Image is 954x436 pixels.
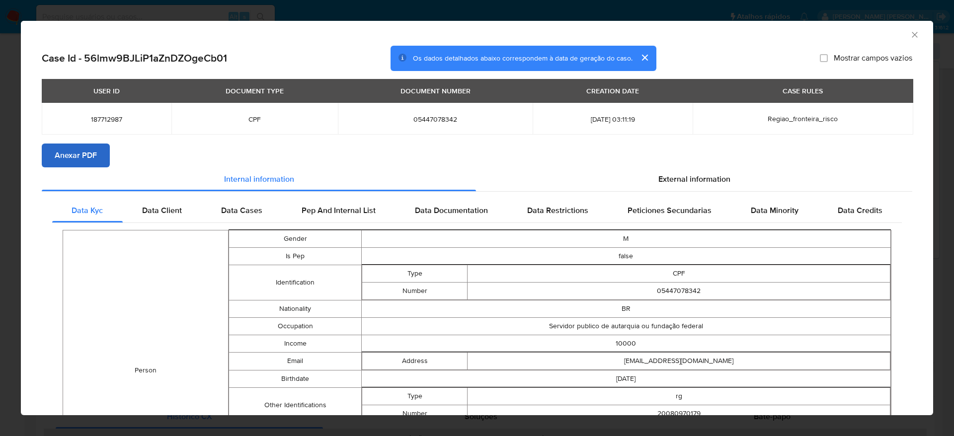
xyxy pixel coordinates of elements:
td: CPF [468,265,890,282]
td: Other Identifications [229,387,361,423]
span: Anexar PDF [55,145,97,166]
span: Mostrar campos vazios [834,53,912,63]
td: M [361,230,890,247]
button: Fechar a janela [910,30,919,39]
input: Mostrar campos vazios [820,54,828,62]
td: Address [362,352,468,369]
button: Anexar PDF [42,144,110,167]
td: [DATE] [361,370,890,387]
span: Data Client [142,205,182,216]
td: Number [362,282,468,299]
div: Detailed info [42,167,912,191]
span: External information [658,173,730,185]
td: BR [361,300,890,317]
span: Data Credits [838,205,882,216]
span: 05447078342 [350,115,521,124]
span: [DATE] 03:11:19 [545,115,681,124]
td: 05447078342 [468,282,890,299]
span: Data Documentation [415,205,488,216]
span: CPF [183,115,326,124]
td: rg [468,387,890,405]
span: Peticiones Secundarias [628,205,712,216]
td: [EMAIL_ADDRESS][DOMAIN_NAME] [468,352,890,369]
td: Nationality [229,300,361,317]
td: Number [362,405,468,422]
div: USER ID [87,82,126,99]
td: Servidor publico de autarquia ou fundação federal [361,317,890,335]
span: Data Cases [221,205,262,216]
td: Gender [229,230,361,247]
div: DOCUMENT TYPE [220,82,290,99]
span: Os dados detalhados abaixo correspondem à data de geração do caso. [413,53,633,63]
div: DOCUMENT NUMBER [395,82,477,99]
td: Is Pep [229,247,361,265]
span: Pep And Internal List [302,205,376,216]
span: Data Kyc [72,205,103,216]
td: Type [362,387,468,405]
td: false [361,247,890,265]
span: Internal information [224,173,294,185]
td: Birthdate [229,370,361,387]
button: cerrar [633,46,656,70]
span: Regiao_fronteira_risco [768,114,838,124]
td: Identification [229,265,361,300]
span: Data Restrictions [527,205,588,216]
td: Occupation [229,317,361,335]
td: 10000 [361,335,890,352]
h2: Case Id - 56lmw9BJLiP1aZnDZOgeCb01 [42,52,227,65]
div: CASE RULES [777,82,829,99]
div: CREATION DATE [580,82,645,99]
td: 20080970179 [468,405,890,422]
td: Email [229,352,361,370]
span: 187712987 [54,115,159,124]
td: Type [362,265,468,282]
span: Data Minority [751,205,798,216]
div: Detailed internal info [52,199,902,222]
div: closure-recommendation-modal [21,21,933,415]
td: Income [229,335,361,352]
